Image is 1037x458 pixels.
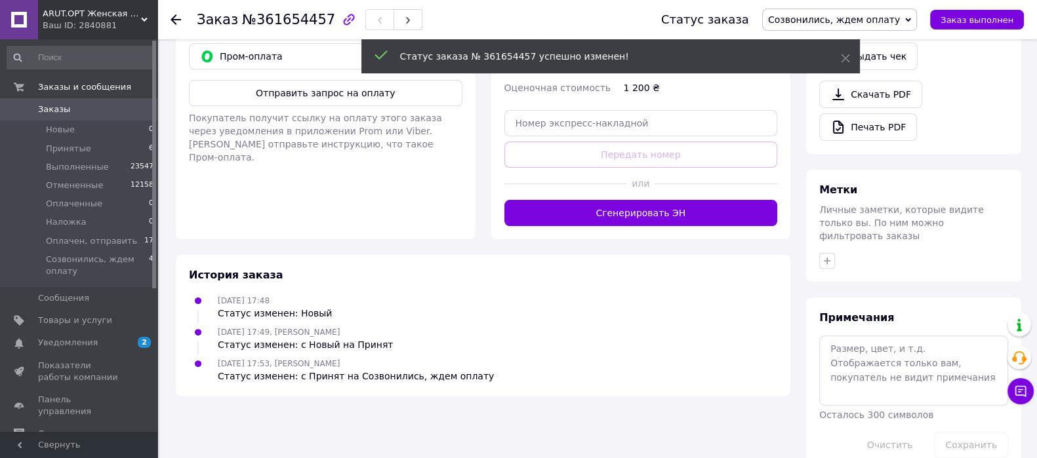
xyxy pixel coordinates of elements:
span: 2 [138,337,151,348]
span: 0 [149,216,153,228]
span: 0 [149,198,153,210]
span: 23547 [131,161,153,173]
span: Примечания [819,311,894,324]
span: Оплаченные [46,198,102,210]
span: [DATE] 17:53, [PERSON_NAME] [218,359,340,368]
span: Заказы и сообщения [38,81,131,93]
span: Личные заметки, которые видите только вы. По ним можно фильтровать заказы [819,204,984,241]
span: или [627,177,655,190]
button: Чат с покупателем [1007,378,1034,404]
span: 17 [144,235,153,247]
span: История заказа [189,269,283,281]
button: Отправить запрос на оплату [189,80,462,106]
span: Выполненные [46,161,109,173]
span: [DATE] 17:49, [PERSON_NAME] [218,328,340,337]
span: Оценочная стоимость [504,83,611,93]
button: Заказ выполнен [930,10,1024,29]
input: Поиск [7,46,155,69]
span: Оплачен, отправить [46,235,137,247]
button: Сгенерировать ЭН [504,200,778,226]
div: Статус заказа [661,13,749,26]
span: Заказ выполнен [941,15,1013,25]
span: Созвонились, ждем оплату [46,254,149,277]
div: 1 200 ₴ [620,76,780,100]
span: Новые [46,124,75,136]
span: 4 [149,254,153,277]
span: Уведомления [38,337,98,349]
span: Покупатель получит ссылку на оплату этого заказа через уведомления в приложении Prom или Viber. [... [189,113,442,162]
span: Заказ [197,12,238,28]
span: ARUT.OPT Женская одежда по низким ценам [43,8,141,20]
span: 0 [149,124,153,136]
div: Вернуться назад [171,13,181,26]
span: 6 [149,143,153,155]
div: Статус изменен: с Принят на Созвонились, ждем оплату [218,370,494,383]
a: Печать PDF [819,113,917,141]
span: Заказы [38,104,70,115]
span: Наложка [46,216,87,228]
div: Ваш ID: 2840881 [43,20,157,31]
span: Сообщения [38,292,89,304]
button: Выдать чек [819,43,918,70]
div: Статус изменен: с Новый на Принят [218,338,393,351]
span: Отмененные [46,180,103,191]
div: Статус заказа № 361654457 успешно изменен! [400,50,808,63]
a: Скачать PDF [819,81,922,108]
span: Пром-оплата [220,49,436,64]
div: Статус изменен: Новый [218,307,332,320]
span: Созвонились, ждем оплату [768,14,900,25]
span: Принятые [46,143,91,155]
span: №361654457 [242,12,335,28]
span: [DATE] 17:48 [218,296,270,305]
span: Показатели работы компании [38,360,121,383]
span: Отзывы [38,428,73,440]
input: Номер экспресс-накладной [504,110,778,136]
span: Метки [819,183,857,196]
span: Осталось 300 символов [819,410,933,420]
span: 12158 [131,180,153,191]
span: Товары и услуги [38,315,112,326]
span: Панель управления [38,394,121,417]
